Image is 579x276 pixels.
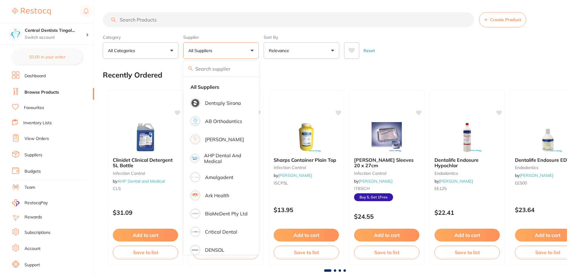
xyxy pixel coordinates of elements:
img: DENSOL [191,246,199,254]
small: infection control [113,171,178,176]
a: Restocq Logo [12,5,51,18]
span: by [274,173,312,178]
b: Dentalife Endosure Hypochlor [434,157,500,168]
small: ISCP5L [274,181,339,185]
button: Save to list [354,246,419,259]
button: Add to cart [354,229,419,241]
p: [PERSON_NAME] [205,137,244,142]
img: AB Orthodontics [191,117,199,125]
a: Favourites [24,105,44,111]
p: AB Orthodontics [205,118,242,124]
h4: Central Dentists Tingalpa [25,28,86,34]
b: Tray Barrier Sleeves 20 x 27cm [354,157,419,168]
a: [PERSON_NAME] [439,178,473,184]
b: Sharps Container Plain Top [274,157,339,163]
p: DENSOL [205,247,224,253]
span: Create Product [490,17,521,22]
small: infection control [274,165,339,170]
img: RestocqPay [12,199,19,206]
p: Dentsply Sirona [205,100,241,106]
img: AHP Dental and Medical [191,155,198,162]
img: Restocq Logo [12,8,51,15]
img: Dentalife Endosure Hypochlor [447,122,487,152]
img: Dentalife Endosure EDTA [528,122,567,152]
a: Support [24,262,40,268]
a: [PERSON_NAME] [519,173,553,178]
a: AHP Dental and Medical [117,178,165,184]
p: $24.55 [354,213,419,220]
button: Relevance [264,42,339,59]
input: Search supplier [183,61,259,76]
a: Subscriptions [24,230,50,236]
a: Account [24,246,41,252]
button: Add to cart [434,229,500,241]
small: ITBSCH [354,186,419,191]
button: All Categories [103,42,178,59]
button: All Suppliers [183,42,259,59]
img: Ark Health [191,191,199,199]
li: Clear selection [186,81,256,93]
p: $13.95 [274,206,339,213]
button: $0.00 in your order [12,50,82,64]
a: RestocqPay [12,199,48,206]
span: by [434,178,473,184]
a: Dashboard [24,73,46,79]
button: Reset [362,42,377,59]
span: by [515,173,553,178]
p: Ark Health [205,193,229,198]
label: Category [103,35,178,40]
button: Save to list [274,246,339,259]
img: BioMeDent Pty Ltd [191,210,199,218]
a: [PERSON_NAME] [278,173,312,178]
a: Team [24,185,35,191]
img: Adam Dental [191,135,199,143]
a: Inventory Lists [23,120,52,126]
img: Sharps Container Plain Top [287,122,326,152]
a: Suppliers [24,152,42,158]
button: Add to cart [274,229,339,241]
a: Browse Products [24,89,59,95]
button: Save to list [434,246,500,259]
p: $22.41 [434,209,500,216]
small: endodontics [434,171,500,176]
p: BioMeDent Pty Ltd [205,211,248,216]
img: Dentsply Sirona [191,99,199,107]
img: Critical Dental [191,228,199,236]
a: [PERSON_NAME] [359,178,392,184]
img: Central Dentists Tingalpa [9,28,21,40]
img: Clinidet Clinical Detergent 5L Bottle [126,122,165,152]
a: Rewards [24,214,42,220]
small: EE125 [434,186,500,191]
h2: Recently Ordered [103,71,162,79]
p: Relevance [269,48,291,54]
strong: All Suppliers [190,84,219,90]
img: Amalgadent [191,173,199,181]
p: $31.09 [113,209,178,216]
span: by [113,178,165,184]
button: Save to list [113,246,178,259]
label: Supplier [183,35,259,40]
small: infection control [354,171,419,176]
p: Critical Dental [205,229,237,234]
small: CL5 [113,186,178,191]
button: Add to cart [113,229,178,241]
span: Buy 5, Get 1 Free [354,193,393,201]
p: Amalgadent [205,175,233,180]
img: Tray Barrier Sleeves 20 x 27cm [367,122,406,152]
p: All Categories [108,48,138,54]
input: Search Products [103,12,474,27]
button: Create Product [479,12,526,27]
b: Clinidet Clinical Detergent 5L Bottle [113,157,178,168]
p: All Suppliers [188,48,215,54]
label: Sort By [264,35,339,40]
p: AHP Dental and Medical [204,153,248,164]
span: by [354,178,392,184]
a: Budgets [24,168,41,175]
span: RestocqPay [24,200,48,206]
p: Switch account [25,35,86,41]
a: View Orders [24,136,49,142]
